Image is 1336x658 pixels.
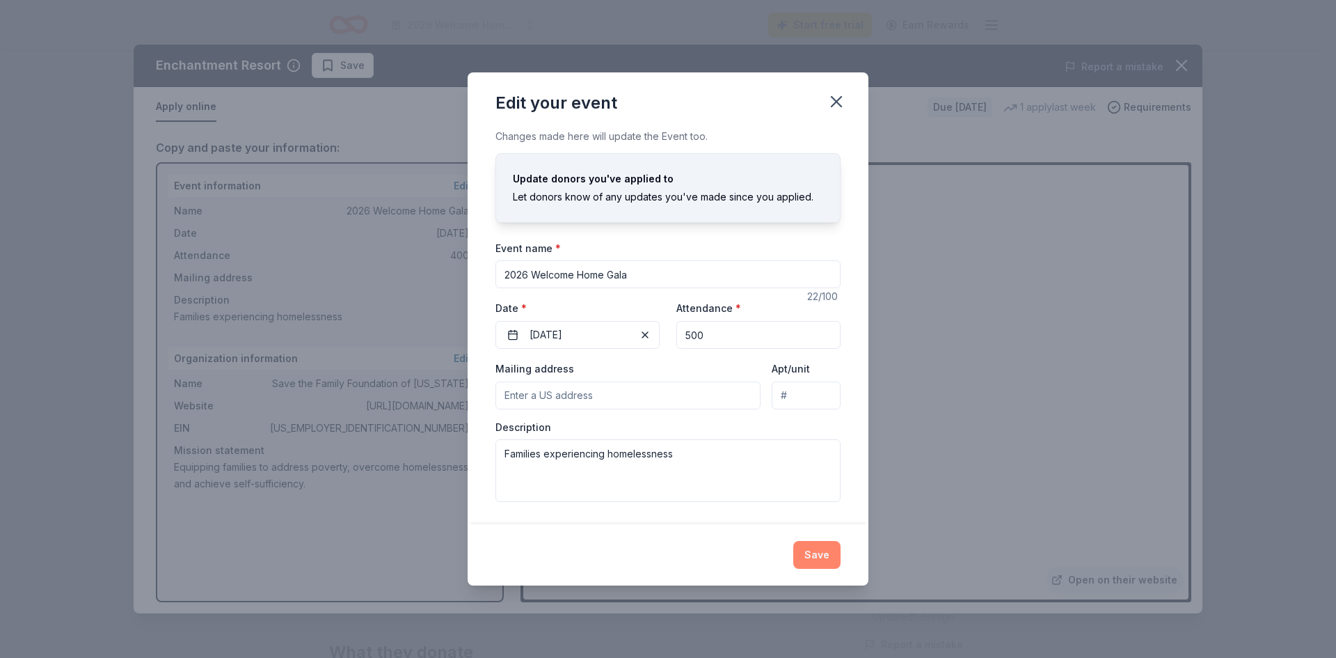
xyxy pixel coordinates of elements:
button: Save [793,541,841,569]
label: Event name [495,242,561,256]
button: [DATE] [495,321,660,349]
div: Update donors you've applied to [513,171,823,187]
label: Apt/unit [772,362,810,376]
div: Let donors know of any updates you've made since you applied. [513,189,823,205]
label: Mailing address [495,362,574,376]
label: Date [495,301,660,315]
label: Attendance [676,301,741,315]
textarea: Families experiencing homelessness [495,439,841,502]
div: Edit your event [495,92,617,114]
input: Spring Fundraiser [495,260,841,288]
input: # [772,382,841,409]
input: 20 [676,321,841,349]
div: Changes made here will update the Event too. [495,128,841,145]
input: Enter a US address [495,382,761,409]
div: 22 /100 [807,288,841,305]
label: Description [495,421,551,434]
